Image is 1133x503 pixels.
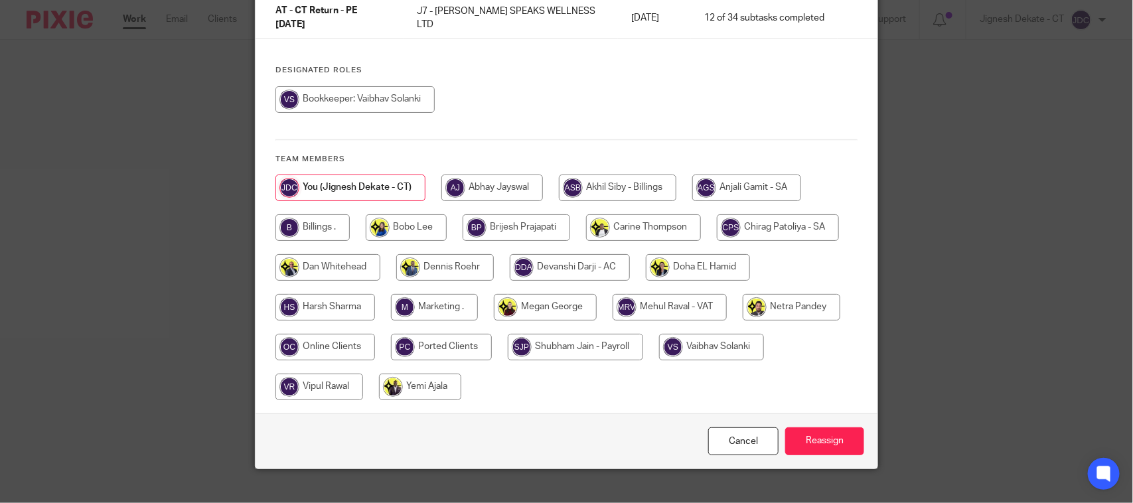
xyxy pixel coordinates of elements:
p: [DATE] [631,11,678,25]
h4: Team members [275,154,858,165]
span: AT - CT Return - PE [DATE] [275,7,357,30]
p: J7 - [PERSON_NAME] SPEAKS WELLNESS LTD [417,5,605,32]
h4: Designated Roles [275,65,858,76]
input: Reassign [785,427,864,456]
a: Close this dialog window [708,427,779,456]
